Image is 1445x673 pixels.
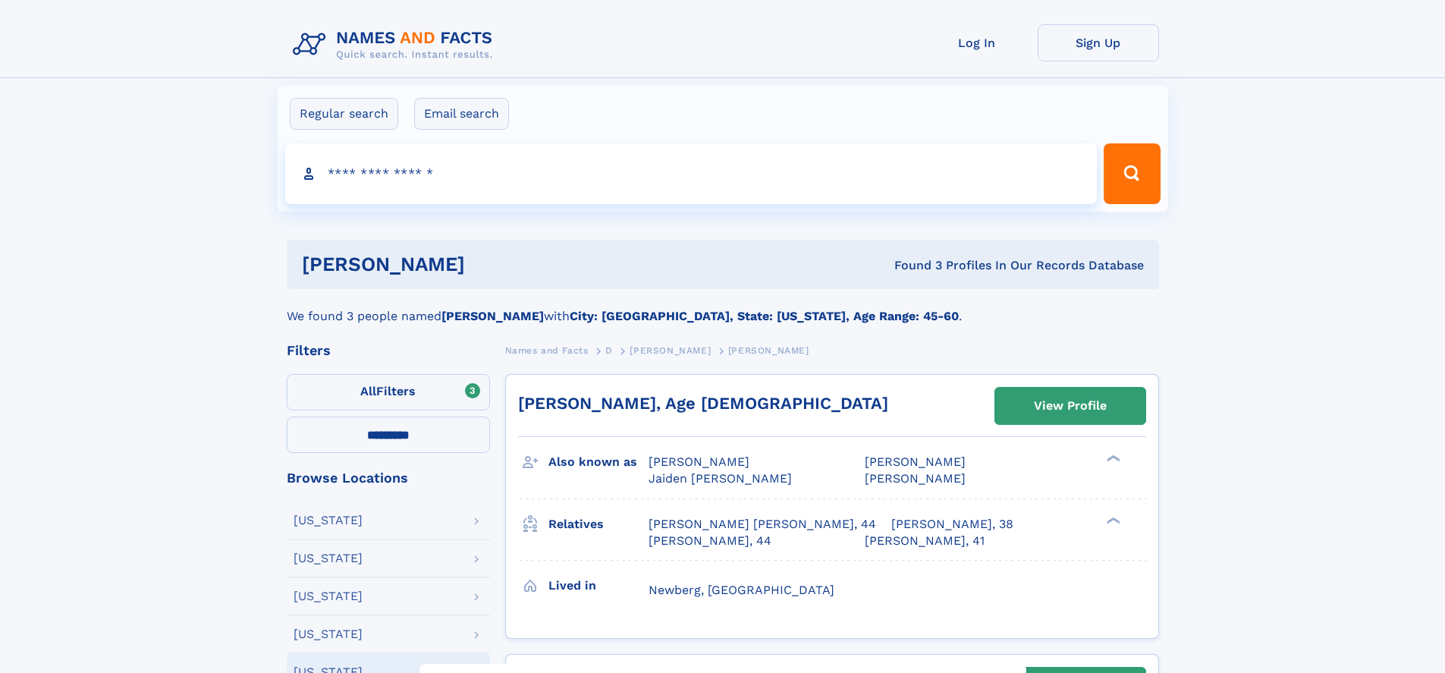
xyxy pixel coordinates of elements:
[605,341,613,360] a: D
[518,394,888,413] a: [PERSON_NAME], Age [DEMOGRAPHIC_DATA]
[548,573,649,599] h3: Lived in
[916,24,1038,61] a: Log In
[1034,388,1107,423] div: View Profile
[728,345,809,356] span: [PERSON_NAME]
[414,98,509,130] label: Email search
[1038,24,1159,61] a: Sign Up
[570,309,959,323] b: City: [GEOGRAPHIC_DATA], State: [US_STATE], Age Range: 45-60
[649,516,876,533] a: [PERSON_NAME] [PERSON_NAME], 44
[302,255,680,274] h1: [PERSON_NAME]
[680,257,1144,274] div: Found 3 Profiles In Our Records Database
[1104,143,1160,204] button: Search Button
[649,583,834,597] span: Newberg, [GEOGRAPHIC_DATA]
[605,345,613,356] span: D
[630,345,711,356] span: [PERSON_NAME]
[294,514,363,527] div: [US_STATE]
[1103,515,1121,525] div: ❯
[548,511,649,537] h3: Relatives
[865,533,985,549] a: [PERSON_NAME], 41
[891,516,1013,533] a: [PERSON_NAME], 38
[649,454,749,469] span: [PERSON_NAME]
[441,309,544,323] b: [PERSON_NAME]
[287,289,1159,325] div: We found 3 people named with .
[505,341,589,360] a: Names and Facts
[294,552,363,565] div: [US_STATE]
[360,384,376,398] span: All
[548,449,649,475] h3: Also known as
[995,388,1145,424] a: View Profile
[287,374,490,410] label: Filters
[294,590,363,602] div: [US_STATE]
[287,471,490,485] div: Browse Locations
[865,454,966,469] span: [PERSON_NAME]
[285,143,1098,204] input: search input
[630,341,711,360] a: [PERSON_NAME]
[287,24,505,65] img: Logo Names and Facts
[649,471,792,486] span: Jaiden [PERSON_NAME]
[294,628,363,640] div: [US_STATE]
[287,344,490,357] div: Filters
[865,471,966,486] span: [PERSON_NAME]
[649,533,771,549] a: [PERSON_NAME], 44
[290,98,398,130] label: Regular search
[1103,454,1121,464] div: ❯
